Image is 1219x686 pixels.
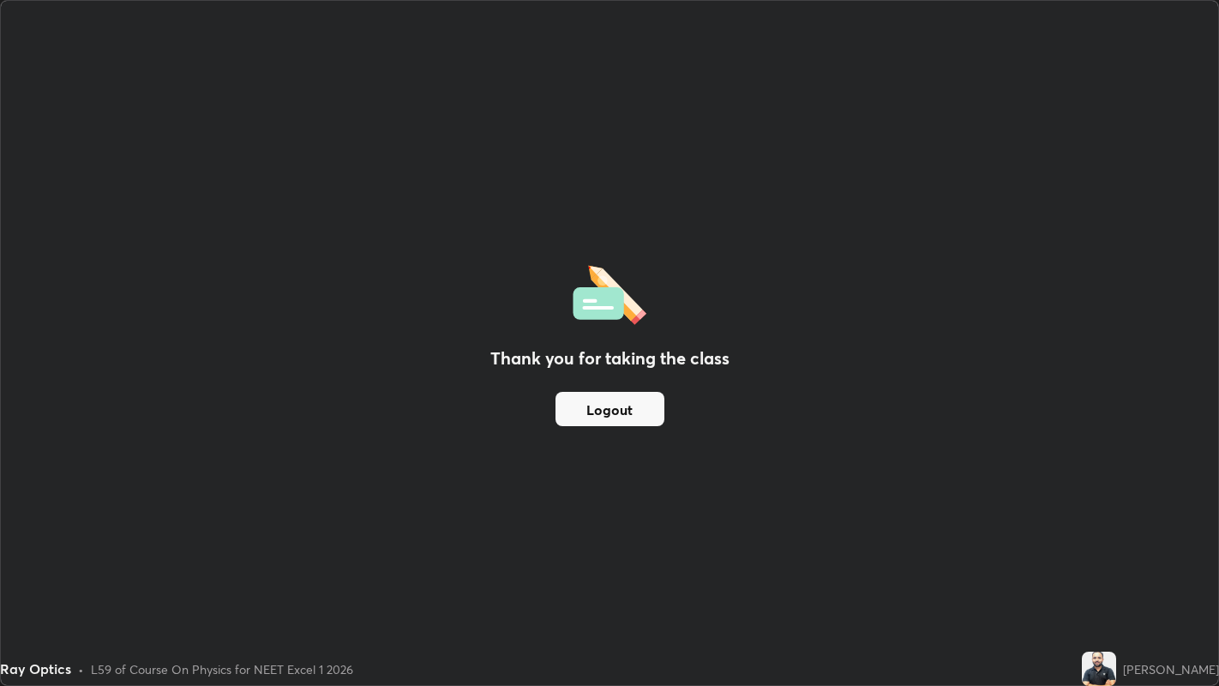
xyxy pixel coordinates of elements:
[1123,660,1219,678] div: [PERSON_NAME]
[91,660,353,678] div: L59 of Course On Physics for NEET Excel 1 2026
[555,392,664,426] button: Logout
[490,346,730,371] h2: Thank you for taking the class
[573,260,646,325] img: offlineFeedback.1438e8b3.svg
[78,660,84,678] div: •
[1082,652,1116,686] img: f24e72077a7b4b049bd1b98a95eb8709.jpg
